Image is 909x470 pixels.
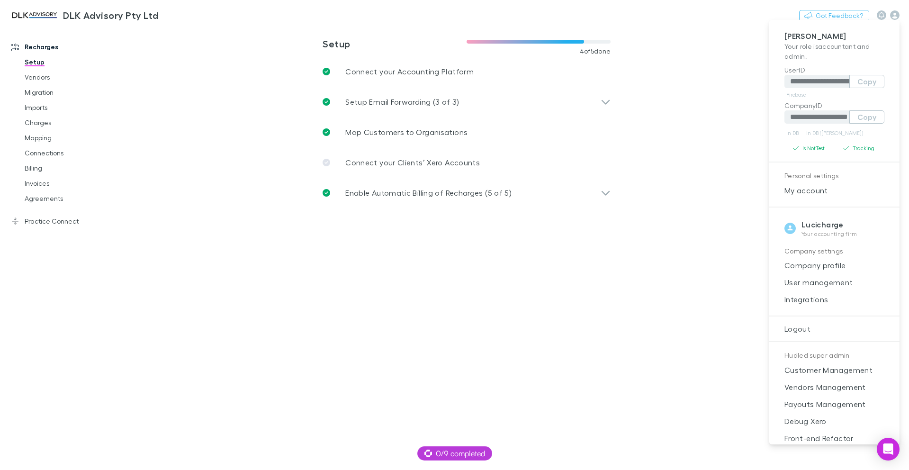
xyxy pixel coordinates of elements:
p: UserID [784,65,884,75]
span: Integrations [777,294,892,305]
button: Tracking [835,143,885,154]
span: Vendors Management [777,381,892,393]
p: Company settings [784,245,884,257]
span: Debug Xero [777,416,892,427]
p: [PERSON_NAME] [784,31,884,41]
span: Payouts Management [777,398,892,410]
span: Customer Management [777,364,892,376]
span: My account [777,185,892,196]
span: Logout [777,323,892,334]
span: User management [777,277,892,288]
a: Firebase [784,89,808,100]
span: Company profile [777,260,892,271]
a: In DB [784,127,801,139]
strong: Lucicharge [801,220,844,229]
p: Hudled super admin [784,350,884,362]
button: Copy [849,75,884,88]
p: Your accounting firm [801,230,857,238]
p: Personal settings [784,170,884,182]
p: Your role is accountant and admin . [784,41,884,61]
a: In DB ([PERSON_NAME]) [804,127,865,139]
p: CompanyID [784,100,884,110]
button: Copy [849,110,884,124]
button: Is NotTest [784,143,835,154]
div: Open Intercom Messenger [877,438,900,461]
span: Front-end Refactor [777,433,892,444]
